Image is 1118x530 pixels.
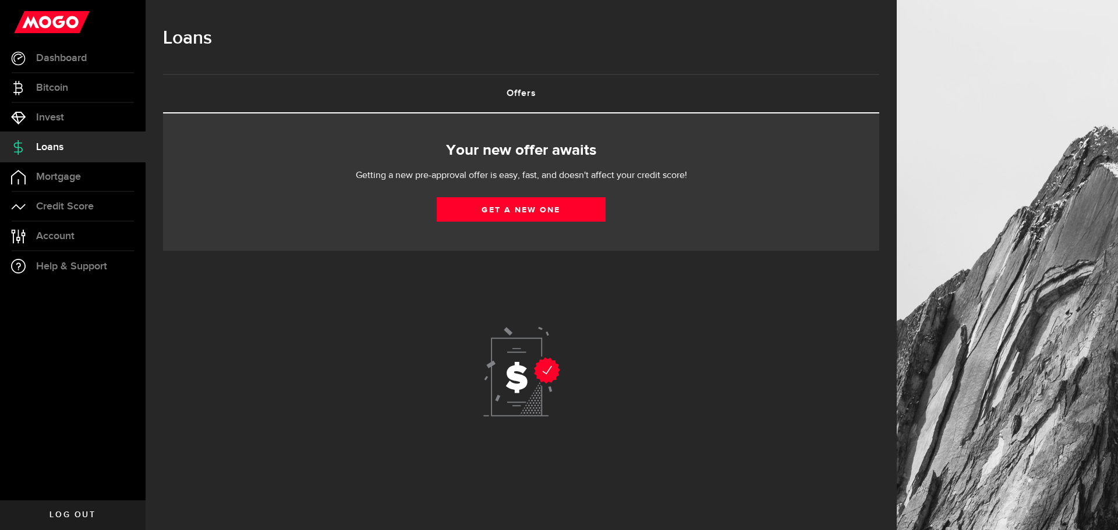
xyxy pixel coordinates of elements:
[1069,481,1118,530] iframe: LiveChat chat widget
[36,142,63,152] span: Loans
[163,74,879,113] ul: Tabs Navigation
[36,83,68,93] span: Bitcoin
[163,75,879,112] a: Offers
[49,511,95,519] span: Log out
[36,231,75,241] span: Account
[36,172,81,182] span: Mortgage
[320,169,722,183] p: Getting a new pre-approval offer is easy, fast, and doesn't affect your credit score!
[163,23,879,54] h1: Loans
[181,138,862,163] h2: Your new offer awaits
[36,53,87,63] span: Dashboard
[437,197,606,222] a: Get a new one
[36,201,94,212] span: Credit Score
[36,261,107,272] span: Help & Support
[36,112,64,123] span: Invest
